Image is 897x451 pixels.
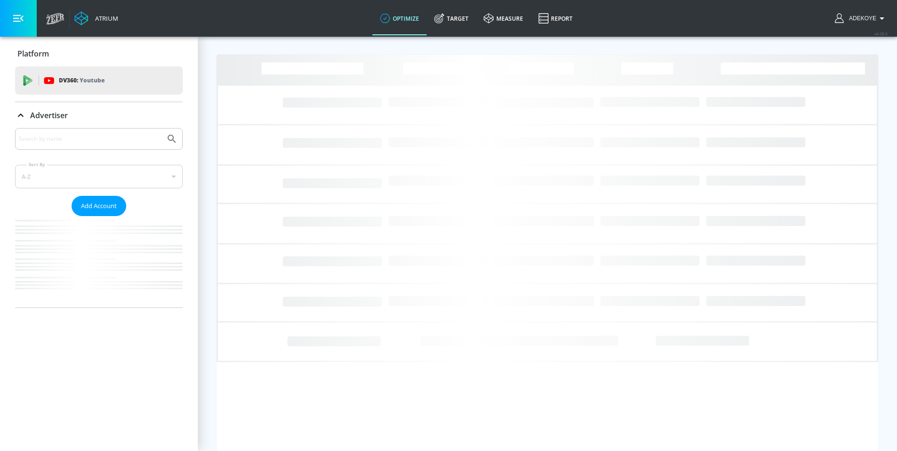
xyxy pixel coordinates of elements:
[15,216,183,307] nav: list of Advertiser
[15,128,183,307] div: Advertiser
[427,1,476,35] a: Target
[874,31,888,36] span: v 4.28.0
[74,11,118,25] a: Atrium
[372,1,427,35] a: optimize
[80,75,105,85] p: Youtube
[476,1,531,35] a: measure
[30,110,68,121] p: Advertiser
[15,40,183,67] div: Platform
[81,201,117,211] span: Add Account
[72,196,126,216] button: Add Account
[15,165,183,188] div: A-Z
[17,48,49,59] p: Platform
[91,14,118,23] div: Atrium
[59,75,105,86] p: DV360:
[15,66,183,95] div: DV360: Youtube
[19,133,162,145] input: Search by name
[15,102,183,129] div: Advertiser
[27,161,47,168] label: Sort By
[845,15,876,22] span: login as: adekoye.oladapo@zefr.com
[531,1,580,35] a: Report
[835,13,888,24] button: Adekoye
